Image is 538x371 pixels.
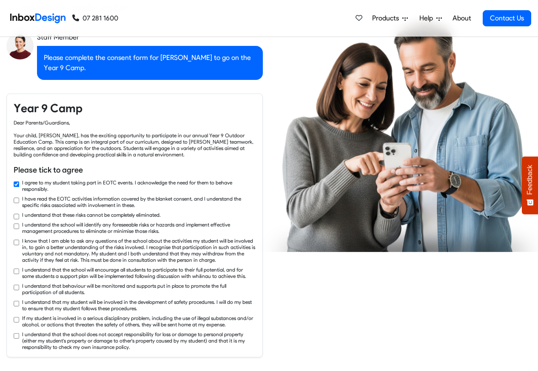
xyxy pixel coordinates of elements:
div: Dear Parents/Guardians, Your child, [PERSON_NAME], has the exciting opportunity to participate in... [14,120,255,158]
a: 07 281 1600 [72,13,118,23]
h6: Please tick to agree [14,164,255,176]
h4: Year 9 Camp [14,101,255,116]
label: I understand that my student will be involved in the development of safety procedures. I will do ... [22,299,255,312]
label: I understand the school will identify any foreseeable risks or hazards and implement effective ma... [22,221,255,234]
label: I understand that these risks cannot be completely eliminated. [22,212,161,218]
span: Help [419,13,436,23]
a: Contact Us [483,10,531,26]
div: Staff Member [37,32,263,42]
label: I have read the EOTC activities information covered by the blanket consent, and I understand the ... [22,195,255,208]
button: Feedback - Show survey [522,156,538,214]
label: I understand that the school does not accept responsibility for loss or damage to personal proper... [22,331,255,350]
img: staff_avatar.png [6,32,34,59]
label: I know that I am able to ask any questions of the school about the activities my student will be ... [22,238,255,263]
a: Products [369,10,411,27]
label: If my student is involved in a serious disciplinary problem, including the use of illegal substan... [22,315,255,328]
label: I understand that the school will encourage all students to participate to their full potential, ... [22,266,255,279]
label: I agree to my student taking part in EOTC events. I acknowledge the need for them to behave respo... [22,179,255,192]
label: I understand that behaviour will be monitored and supports put in place to promote the full parti... [22,283,255,295]
div: Please complete the consent form for [PERSON_NAME] to go on the Year 9 Camp. [37,46,263,80]
span: Feedback [526,165,534,195]
a: About [450,10,473,27]
span: Products [372,13,402,23]
a: Help [416,10,445,27]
